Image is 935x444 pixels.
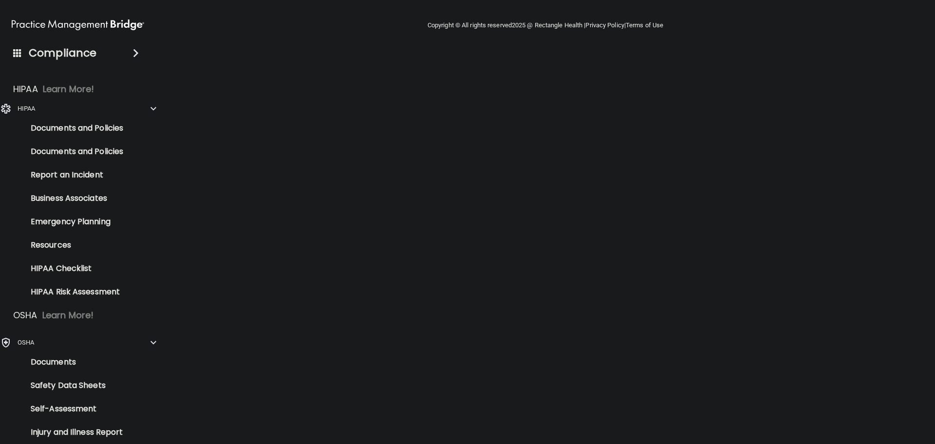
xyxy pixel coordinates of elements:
img: PMB logo [12,15,144,35]
p: Resources [6,240,139,250]
p: HIPAA Checklist [6,264,139,273]
a: Terms of Use [626,21,663,29]
a: Privacy Policy [585,21,624,29]
p: Documents and Policies [6,147,139,156]
p: Documents and Policies [6,123,139,133]
p: Emergency Planning [6,217,139,227]
h4: Compliance [29,46,96,60]
p: HIPAA [18,103,36,115]
p: Safety Data Sheets [6,381,139,390]
p: Documents [6,357,139,367]
p: Self-Assessment [6,404,139,414]
p: OSHA [13,309,37,321]
p: Learn More! [43,83,94,95]
p: Injury and Illness Report [6,427,139,437]
p: HIPAA Risk Assessment [6,287,139,297]
div: Copyright © All rights reserved 2025 @ Rectangle Health | | [368,10,723,41]
p: Business Associates [6,193,139,203]
p: OSHA [18,337,34,348]
p: Learn More! [42,309,94,321]
p: HIPAA [13,83,38,95]
p: Report an Incident [6,170,139,180]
